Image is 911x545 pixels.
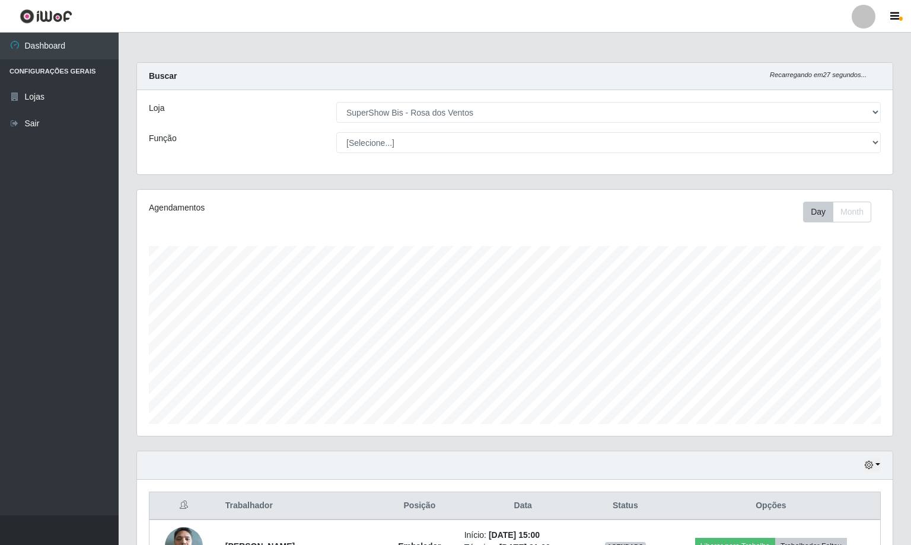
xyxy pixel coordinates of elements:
li: Início: [464,529,582,541]
th: Data [457,492,589,520]
div: Agendamentos [149,202,444,214]
th: Opções [662,492,881,520]
div: First group [803,202,871,222]
label: Loja [149,102,164,114]
button: Month [833,202,871,222]
time: [DATE] 15:00 [489,530,540,540]
i: Recarregando em 27 segundos... [770,71,867,78]
label: Função [149,132,177,145]
th: Trabalhador [218,492,382,520]
div: Toolbar with button groups [803,202,881,222]
th: Posição [382,492,457,520]
img: CoreUI Logo [20,9,72,24]
strong: Buscar [149,71,177,81]
button: Day [803,202,833,222]
th: Status [589,492,662,520]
